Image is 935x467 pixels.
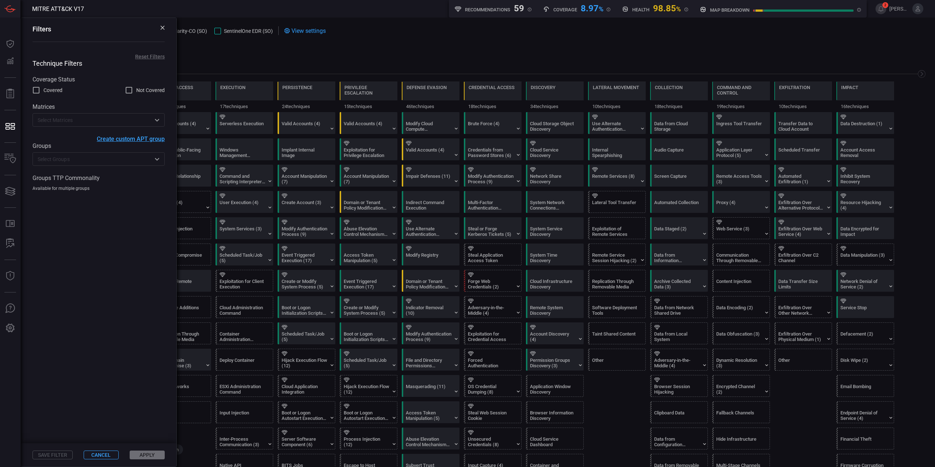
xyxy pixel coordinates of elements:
[33,103,165,110] label: Matrices
[278,191,335,213] div: T1136: Create Account
[407,85,447,90] div: Defense Evasion
[592,200,638,211] div: Lateral Tool Transfer
[215,217,273,239] div: T1569: System Services
[157,173,203,184] div: Trusted Relationship
[1,267,19,285] button: Threat Intelligence
[468,173,514,184] div: Modify Authentication Process (9)
[836,401,894,423] div: T1499: Endpoint Denial of Service (Not covered)
[778,173,824,184] div: Automated Exfiltration (1)
[526,138,584,160] div: T1526: Cloud Service Discovery
[836,81,894,112] div: TA0040: Impact
[33,25,51,33] h3: Filters
[836,349,894,371] div: T1561: Disk Wipe (Not covered)
[592,147,638,158] div: Internal Spearphishing
[465,7,510,12] h5: Recommendations
[712,191,770,213] div: T1090: Proxy
[1,85,19,103] button: Reports
[153,138,211,160] div: T1190: Exploit Public-Facing Application
[153,81,211,112] div: TA0001: Initial Access
[468,147,514,158] div: Credentials from Password Stores (6)
[526,375,584,397] div: T1010: Application Window Discovery (Not covered)
[588,217,646,239] div: T1210: Exploitation of Remote Services (Not covered)
[340,296,397,318] div: T1543: Create or Modify System Process
[215,296,273,318] div: T1651: Cloud Administration Command (Not covered)
[712,375,770,397] div: T1573: Encrypted Channel (Not covered)
[402,138,459,160] div: T1078: Valid Accounts
[153,375,211,397] div: T1669: Wi-Fi Networks (Not covered)
[340,401,397,423] div: T1547: Boot or Logon Autostart Execution
[469,85,515,90] div: Credential Access
[153,165,211,187] div: T1199: Trusted Relationship
[406,173,451,184] div: Impair Defenses (11)
[592,121,638,132] div: Use Alternate Authentication Material (4)
[402,296,459,318] div: T1070: Indicator Removal
[464,244,522,265] div: T1528: Steal Application Access Token
[153,349,211,371] div: T1195: Supply Chain Compromise
[650,296,708,318] div: T1039: Data from Network Shared Drive
[215,322,273,344] div: T1609: Container Administration Command (Not covered)
[153,244,211,265] div: T1189: Drive-by Compromise (Not covered)
[836,428,894,449] div: T1657: Financial Theft (Not covered)
[712,428,770,449] div: T1665: Hide Infrastructure (Not covered)
[526,81,584,112] div: TA0007: Discovery
[35,154,150,164] input: Select Groups
[340,428,397,449] div: T1055: Process Injection
[716,121,762,132] div: Ingress Tool Transfer
[655,85,683,90] div: Collection
[278,217,335,239] div: T1556: Modify Authentication Process
[712,401,770,423] div: T1008: Fallback Channels (Not covered)
[778,147,824,158] div: Scheduled Transfer
[282,252,327,263] div: Event Triggered Execution (17)
[588,138,646,160] div: T1534: Internal Spearphishing
[526,191,584,213] div: T1049: System Network Connections Discovery
[220,85,245,90] div: Execution
[220,121,265,132] div: Serverless Execution
[402,165,459,187] div: T1562: Impair Defenses
[526,270,584,292] div: T1580: Cloud Infrastructure Discovery
[530,173,576,184] div: Network Share Discovery
[526,322,584,344] div: T1087: Account Discovery
[653,3,681,12] div: 98.85
[841,85,858,90] div: Impact
[340,270,397,292] div: T1546: Event Triggered Execution
[774,81,832,112] div: TA0010: Exfiltration
[774,244,832,265] div: T1041: Exfiltration Over C2 Channel
[282,147,327,158] div: Implant Internal Image
[712,244,770,265] div: T1092: Communication Through Removable Media (Not covered)
[526,112,584,134] div: T1619: Cloud Storage Object Discovery
[282,85,312,90] div: Persistence
[712,296,770,318] div: T1132: Data Encoding (Not covered)
[650,375,708,397] div: T1185: Browser Session Hijacking
[220,252,265,263] div: Scheduled Task/Job (5)
[588,100,646,112] div: 10 techniques
[153,322,211,344] div: T1091: Replication Through Removable Media (Not covered)
[215,81,273,112] div: TA0002: Execution
[588,322,646,344] div: T1080: Taint Shared Content (Not covered)
[402,217,459,239] div: T1550: Use Alternate Authentication Material
[344,200,389,211] div: Domain or Tenant Policy Modification (2)
[650,428,708,449] div: T1602: Data from Configuration Repository (Not covered)
[32,5,84,12] span: MITRE ATT&CK V17
[215,401,273,423] div: T1674: Input Injection (Not covered)
[1,300,19,317] button: Ask Us A Question
[588,112,646,134] div: T1550: Use Alternate Authentication Material
[157,121,203,132] div: Valid Accounts (4)
[530,226,576,237] div: System Service Discovery
[340,112,397,134] div: T1078: Valid Accounts
[530,147,576,158] div: Cloud Service Discovery
[464,191,522,213] div: T1621: Multi-Factor Authentication Request Generation
[716,200,762,211] div: Proxy (4)
[712,100,770,112] div: 19 techniques
[340,81,397,112] div: TA0004: Privilege Escalation
[778,121,824,132] div: Transfer Data to Cloud Account
[278,100,335,112] div: 24 techniques
[836,112,894,134] div: T1485: Data Destruction
[153,100,211,112] div: 12 techniques
[97,135,165,142] span: Create custom APT group
[278,296,335,318] div: T1037: Boot or Logon Initialization Scripts
[406,121,451,132] div: Modify Cloud Compute Infrastructure (5)
[33,76,165,83] label: Coverage Status
[406,147,451,158] div: Valid Accounts (4)
[464,375,522,397] div: T1003: OS Credential Dumping
[712,112,770,134] div: T1105: Ingress Tool Transfer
